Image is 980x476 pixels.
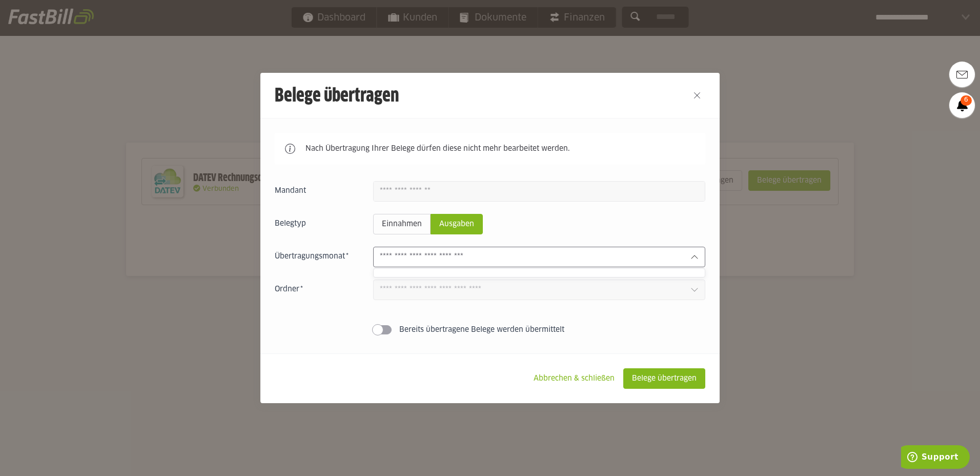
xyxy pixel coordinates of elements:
sl-radio-button: Einnahmen [373,214,431,234]
iframe: Öffnet ein Widget, in dem Sie weitere Informationen finden [901,445,970,471]
sl-button: Abbrechen & schließen [525,368,623,389]
sl-radio-button: Ausgaben [431,214,483,234]
a: 6 [949,92,975,118]
span: 6 [961,95,972,106]
sl-switch: Bereits übertragene Belege werden übermittelt [275,325,705,335]
sl-button: Belege übertragen [623,368,705,389]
